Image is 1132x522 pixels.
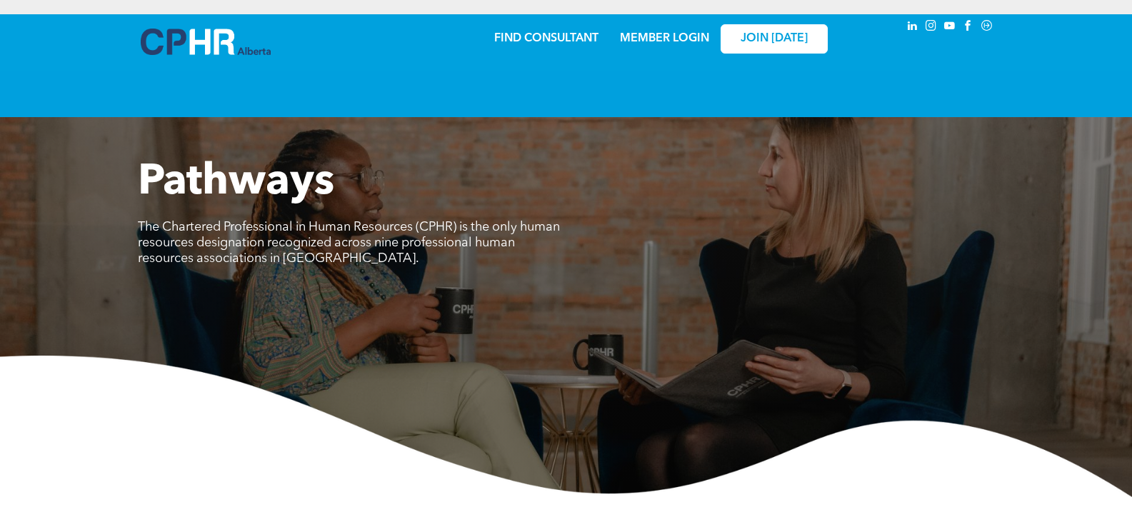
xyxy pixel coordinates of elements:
[923,18,939,37] a: instagram
[961,18,976,37] a: facebook
[494,33,598,44] a: FIND CONSULTANT
[905,18,921,37] a: linkedin
[138,221,560,265] span: The Chartered Professional in Human Resources (CPHR) is the only human resources designation reco...
[979,18,995,37] a: Social network
[620,33,709,44] a: MEMBER LOGIN
[741,32,808,46] span: JOIN [DATE]
[138,161,334,204] span: Pathways
[942,18,958,37] a: youtube
[141,29,271,55] img: A blue and white logo for cp alberta
[721,24,828,54] a: JOIN [DATE]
